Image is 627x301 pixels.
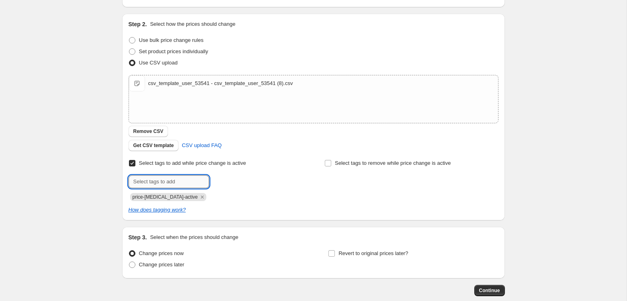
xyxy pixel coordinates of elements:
[338,250,408,256] span: Revert to original prices later?
[133,142,174,149] span: Get CSV template
[129,140,179,151] button: Get CSV template
[150,233,238,241] p: Select when the prices should change
[182,141,222,149] span: CSV upload FAQ
[150,20,235,28] p: Select how the prices should change
[139,60,178,66] span: Use CSV upload
[139,250,184,256] span: Change prices now
[133,194,198,200] span: price-change-job-active
[139,262,185,268] span: Change prices later
[148,79,293,87] div: csv_template_user_53541 - csv_template_user_53541 (8).csv
[129,207,186,213] a: How does tagging work?
[139,160,246,166] span: Select tags to add while price change is active
[129,175,209,188] input: Select tags to add
[474,285,505,296] button: Continue
[479,287,500,294] span: Continue
[139,48,208,54] span: Set product prices individually
[335,160,451,166] span: Select tags to remove while price change is active
[177,139,226,152] a: CSV upload FAQ
[199,193,206,201] button: Remove price-change-job-active
[139,37,203,43] span: Use bulk price change rules
[129,20,147,28] h2: Step 2.
[129,233,147,241] h2: Step 3.
[129,126,168,137] button: Remove CSV
[133,128,164,135] span: Remove CSV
